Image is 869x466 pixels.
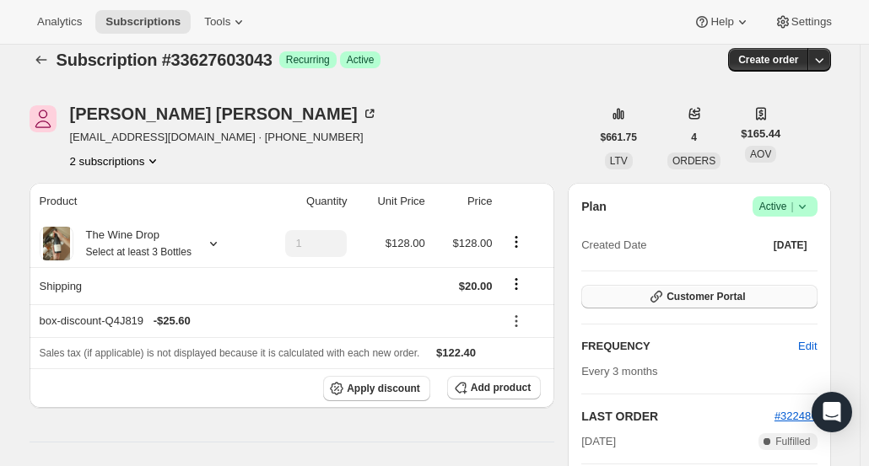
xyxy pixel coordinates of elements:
button: Product actions [503,233,530,251]
button: Add product [447,376,541,399]
th: Shipping [30,267,256,304]
span: $20.00 [459,280,493,292]
th: Unit Price [352,183,429,220]
span: Created Date [581,237,646,254]
button: Product actions [70,153,162,169]
div: box-discount-Q4J819 [40,313,493,329]
button: [DATE] [764,233,818,257]
div: Open Intercom Messenger [812,392,852,432]
span: Recurring [286,53,330,67]
span: $128.00 [453,237,493,249]
span: $165.44 [741,126,780,142]
span: [DATE] [581,433,616,450]
span: Subscriptions [105,15,181,29]
button: Settings [764,10,842,34]
span: Sales tax (if applicable) is not displayed because it is calculated with each new order. [40,347,420,359]
button: 4 [681,126,707,149]
span: [DATE] [774,238,807,252]
div: [PERSON_NAME] [PERSON_NAME] [70,105,378,122]
span: LTV [610,155,628,167]
button: #322486 [775,408,818,425]
th: Quantity [256,183,353,220]
button: Edit [788,333,827,360]
span: Subscription #33627603043 [57,51,273,69]
h2: Plan [581,198,607,215]
small: Select at least 3 Bottles [86,246,192,258]
span: 4 [691,131,697,144]
span: Active [759,198,811,215]
span: Every 3 months [581,365,657,378]
span: ORDERS [672,155,715,167]
a: #322486 [775,410,818,422]
span: Tools [204,15,230,29]
span: - $25.60 [154,313,191,329]
button: Shipping actions [503,275,530,293]
span: Elizabeth McGehee [30,105,57,132]
span: Analytics [37,15,82,29]
span: Customer Portal [667,290,745,303]
span: $128.00 [386,237,425,249]
span: AOV [750,148,771,160]
span: Apply discount [347,382,420,395]
span: [EMAIL_ADDRESS][DOMAIN_NAME] · [PHONE_NUMBER] [70,129,378,146]
button: Tools [194,10,257,34]
span: Add product [471,381,531,394]
th: Product [30,183,256,220]
span: $661.75 [601,131,637,144]
button: Subscriptions [95,10,191,34]
span: Edit [798,338,817,355]
span: | [791,200,793,213]
h2: LAST ORDER [581,408,775,425]
span: Create order [738,53,798,67]
th: Price [430,183,498,220]
button: Apply discount [323,376,430,401]
span: Active [347,53,375,67]
button: Create order [728,48,808,72]
h2: FREQUENCY [581,338,798,355]
button: Help [683,10,760,34]
button: Subscriptions [30,48,53,72]
div: The Wine Drop [73,227,192,260]
span: Help [710,15,733,29]
span: Settings [791,15,832,29]
button: Customer Portal [581,285,817,308]
span: $122.40 [436,346,476,359]
span: Fulfilled [775,435,810,448]
button: Analytics [27,10,92,34]
button: $661.75 [591,126,647,149]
